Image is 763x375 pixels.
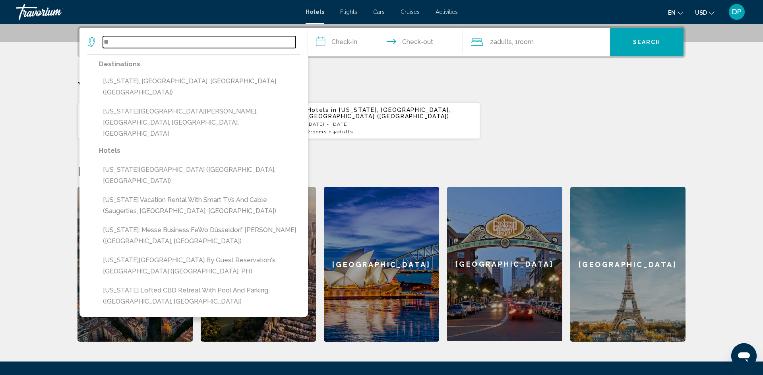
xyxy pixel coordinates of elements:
[512,37,534,48] span: , 1
[99,223,300,249] button: [US_STATE]: Messe Business FeWo Düsseldorf [PERSON_NAME] ([GEOGRAPHIC_DATA], [GEOGRAPHIC_DATA])
[77,102,275,139] button: Hotels in [GEOGRAPHIC_DATA], [GEOGRAPHIC_DATA], [GEOGRAPHIC_DATA] (DFW)[DATE] - [DATE]1Room2Adults
[99,145,300,156] p: Hotels
[99,162,300,188] button: [US_STATE][GEOGRAPHIC_DATA] ([GEOGRAPHIC_DATA], [GEOGRAPHIC_DATA])
[99,59,300,70] p: Destinations
[307,107,451,119] span: [US_STATE], [GEOGRAPHIC_DATA], [GEOGRAPHIC_DATA] ([GEOGRAPHIC_DATA])
[340,9,357,15] a: Flights
[99,192,300,219] button: [US_STATE] Vacation Rental with Smart TVs and Cable (Saugerties, [GEOGRAPHIC_DATA], [GEOGRAPHIC_D...
[307,129,327,135] span: 2
[463,28,610,56] button: Travelers: 2 adults, 0 children
[518,38,534,46] span: Room
[494,38,512,46] span: Adults
[610,28,684,56] button: Search
[77,163,686,179] h2: Featured Destinations
[447,187,562,342] a: [GEOGRAPHIC_DATA]
[99,104,300,141] button: [US_STATE][GEOGRAPHIC_DATA][PERSON_NAME], [GEOGRAPHIC_DATA], [GEOGRAPHIC_DATA], [GEOGRAPHIC_DATA]
[570,187,686,342] a: [GEOGRAPHIC_DATA]
[732,8,742,16] span: DP
[307,107,337,113] span: Hotels in
[333,129,353,135] span: 4
[668,10,676,16] span: en
[16,4,298,20] a: Travorium
[373,9,385,15] a: Cars
[490,37,512,48] span: 2
[99,283,300,309] button: [US_STATE] Lofted CBD Retreat with Pool and Parking ([GEOGRAPHIC_DATA], [GEOGRAPHIC_DATA])
[310,129,327,135] span: rooms
[99,74,300,100] button: [US_STATE], [GEOGRAPHIC_DATA], [GEOGRAPHIC_DATA] ([GEOGRAPHIC_DATA])
[668,7,683,18] button: Change language
[79,28,684,56] div: Search widget
[731,343,757,369] iframe: Button to launch messaging window
[283,102,480,139] button: Hotels in [US_STATE], [GEOGRAPHIC_DATA], [GEOGRAPHIC_DATA] ([GEOGRAPHIC_DATA])[DATE] - [DATE]2roo...
[99,253,300,279] button: [US_STATE][GEOGRAPHIC_DATA] By Guest Reservation's [GEOGRAPHIC_DATA] ([GEOGRAPHIC_DATA], PH)
[306,9,324,15] a: Hotels
[77,78,686,94] p: Your Recent Searches
[77,187,193,342] a: [GEOGRAPHIC_DATA]
[324,187,439,342] a: [GEOGRAPHIC_DATA]
[335,129,353,135] span: Adults
[695,10,707,16] span: USD
[633,39,661,46] span: Search
[401,9,420,15] a: Cruises
[726,4,747,20] button: User Menu
[436,9,458,15] a: Activities
[307,121,474,127] p: [DATE] - [DATE]
[695,7,715,18] button: Change currency
[308,28,463,56] button: Check in and out dates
